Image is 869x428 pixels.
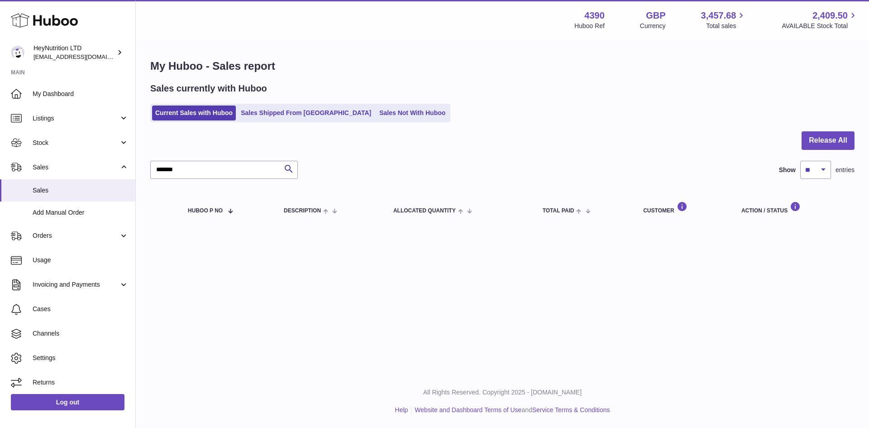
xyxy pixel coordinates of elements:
span: [EMAIL_ADDRESS][DOMAIN_NAME] [33,53,133,60]
a: Help [395,406,408,414]
p: All Rights Reserved. Copyright 2025 - [DOMAIN_NAME] [143,388,862,397]
span: Huboo P no [188,208,223,214]
label: Show [779,166,796,174]
span: Returns [33,378,129,387]
a: Sales Not With Huboo [376,106,449,120]
span: Total paid [543,208,574,214]
span: Listings [33,114,119,123]
span: 3,457.68 [701,10,736,22]
a: Current Sales with Huboo [152,106,236,120]
a: Log out [11,394,124,410]
span: Total sales [706,22,746,30]
span: Cases [33,305,129,313]
span: Sales [33,186,129,195]
a: Website and Dashboard Terms of Use [415,406,521,414]
span: Invoicing and Payments [33,280,119,289]
span: AVAILABLE Stock Total [782,22,858,30]
strong: 4390 [584,10,605,22]
button: Release All [802,131,855,150]
span: Channels [33,329,129,338]
a: Sales Shipped From [GEOGRAPHIC_DATA] [238,106,374,120]
span: 2,409.50 [812,10,848,22]
div: Currency [640,22,666,30]
span: Settings [33,354,129,362]
img: info@heynutrition.com [11,46,24,59]
span: ALLOCATED Quantity [393,208,456,214]
span: My Dashboard [33,90,129,98]
li: and [411,406,610,414]
div: Action / Status [741,202,845,214]
span: Sales [33,163,119,172]
div: Huboo Ref [574,22,605,30]
div: HeyNutrition LTD [33,44,115,61]
a: 3,457.68 Total sales [701,10,747,30]
a: Service Terms & Conditions [532,406,610,414]
div: Customer [643,202,723,214]
span: Description [284,208,321,214]
h2: Sales currently with Huboo [150,82,267,95]
span: Orders [33,231,119,240]
a: 2,409.50 AVAILABLE Stock Total [782,10,858,30]
span: Usage [33,256,129,264]
strong: GBP [646,10,665,22]
h1: My Huboo - Sales report [150,59,855,73]
span: entries [836,166,855,174]
span: Add Manual Order [33,208,129,217]
span: Stock [33,139,119,147]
